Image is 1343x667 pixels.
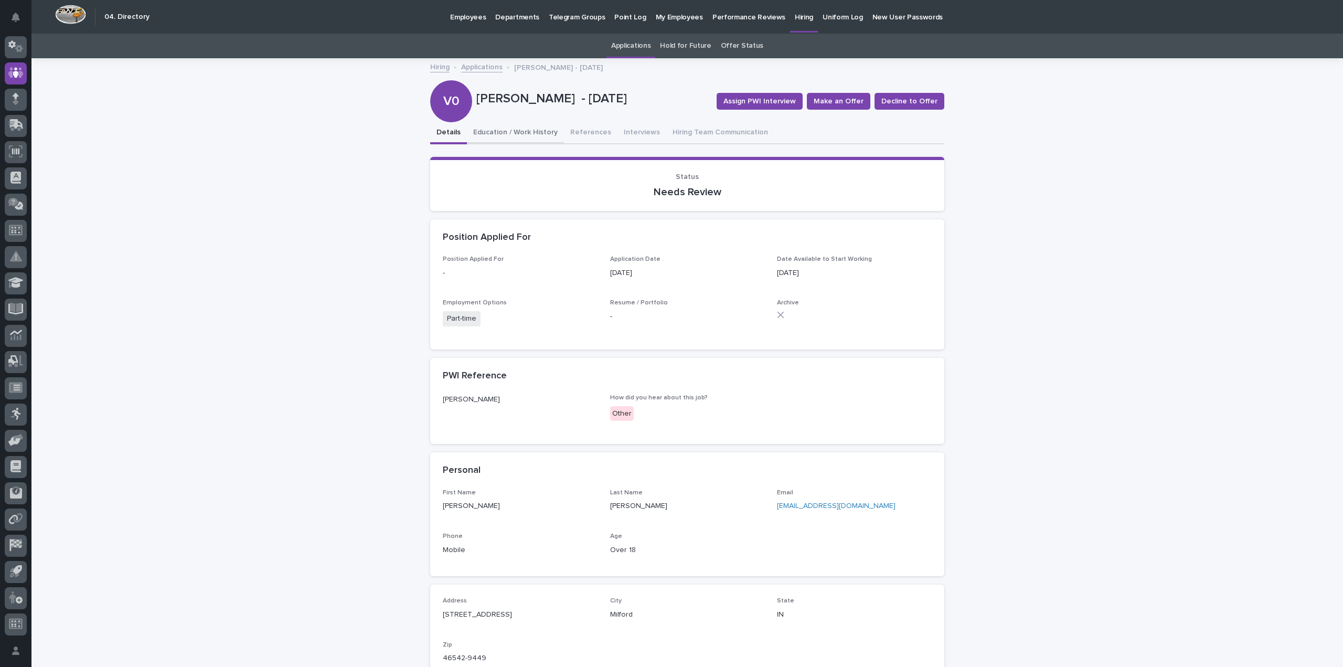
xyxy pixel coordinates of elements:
[717,93,803,110] button: Assign PWI Interview
[430,51,472,109] div: V0
[443,546,465,554] a: Mobile
[514,61,603,72] p: [PERSON_NAME] - [DATE]
[443,501,598,512] p: [PERSON_NAME]
[476,91,708,107] p: [PERSON_NAME] - [DATE]
[443,394,598,405] p: [PERSON_NAME]
[610,609,765,620] p: Milford
[723,96,796,107] span: Assign PWI Interview
[443,598,467,604] span: Address
[610,501,765,512] p: [PERSON_NAME]
[610,311,765,322] p: -
[443,186,932,198] p: Needs Review
[467,122,564,144] button: Education / Work History
[443,609,598,620] p: [STREET_ADDRESS]
[610,300,668,306] span: Resume / Portfolio
[875,93,944,110] button: Decline to Offer
[443,232,531,243] h2: Position Applied For
[807,93,870,110] button: Make an Offer
[610,490,643,496] span: Last Name
[610,533,622,539] span: Age
[777,490,793,496] span: Email
[777,502,896,510] a: [EMAIL_ADDRESS][DOMAIN_NAME]
[660,34,711,58] a: Hold for Future
[777,300,799,306] span: Archive
[610,545,765,556] p: Over 18
[611,34,651,58] a: Applications
[777,268,932,279] p: [DATE]
[617,122,666,144] button: Interviews
[55,5,86,24] img: Workspace Logo
[443,256,504,262] span: Position Applied For
[777,598,794,604] span: State
[610,406,634,421] div: Other
[676,173,699,181] span: Status
[104,13,150,22] h2: 04. Directory
[443,642,452,648] span: Zip
[430,60,450,72] a: Hiring
[610,395,708,401] span: How did you hear about this job?
[721,34,763,58] a: Offer Status
[443,311,481,326] span: Part-time
[461,60,503,72] a: Applications
[443,268,598,279] p: -
[777,609,932,620] p: IN
[443,533,463,539] span: Phone
[881,96,937,107] span: Decline to Offer
[5,6,27,28] button: Notifications
[610,598,622,604] span: City
[564,122,617,144] button: References
[443,465,481,477] h2: Personal
[814,96,864,107] span: Make an Offer
[610,256,660,262] span: Application Date
[777,256,872,262] span: Date Available to Start Working
[443,653,598,664] p: 46542-9449
[443,300,507,306] span: Employment Options
[443,370,507,382] h2: PWI Reference
[610,268,765,279] p: [DATE]
[443,490,476,496] span: First Name
[13,13,27,29] div: Notifications
[430,122,467,144] button: Details
[666,122,774,144] button: Hiring Team Communication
